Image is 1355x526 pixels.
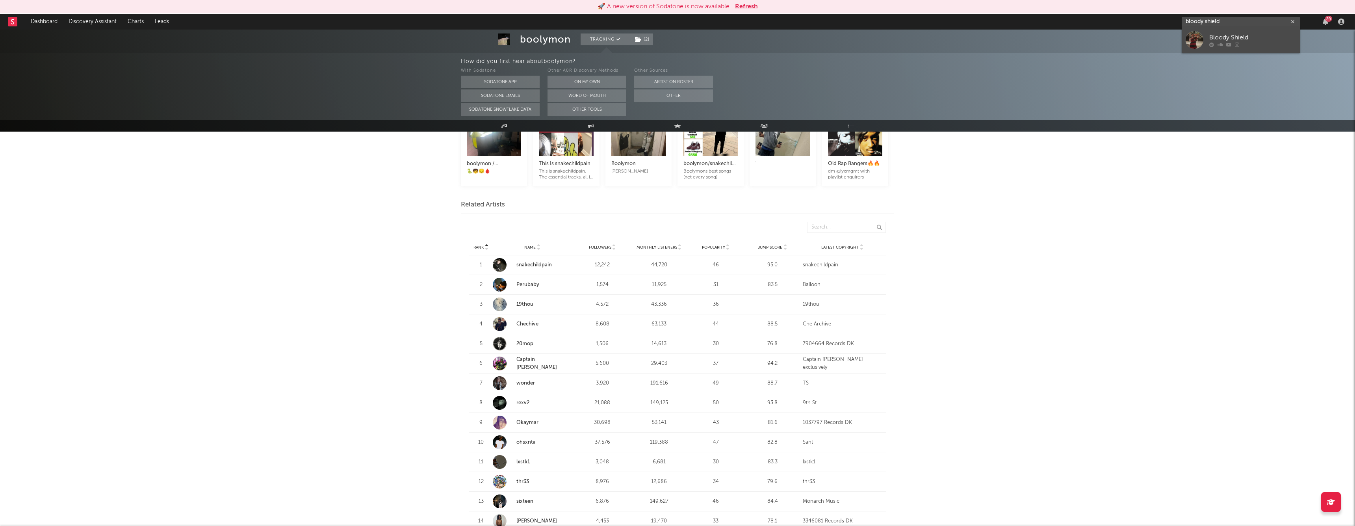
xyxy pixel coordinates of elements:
[1182,27,1300,53] a: Bloody Shield
[473,245,484,250] span: Rank
[746,458,799,466] div: 83.3
[461,89,540,102] button: Sodatone Emails
[735,2,758,11] button: Refresh
[548,89,626,102] button: Word Of Mouth
[63,14,122,30] a: Discovery Assistant
[633,301,685,309] div: 43,336
[467,159,521,169] div: boolymon / snakechildpain discography
[149,14,174,30] a: Leads
[746,360,799,368] div: 94.2
[803,356,882,371] div: Captain [PERSON_NAME] exclusively
[516,440,536,445] a: ohsxnta
[828,159,882,169] div: Old Rap Bangers🔥🔥
[516,357,557,370] a: Captain [PERSON_NAME]
[683,151,738,180] a: boolymon/snakechildpain 🧃Boolymons best songs (not every song)
[634,89,713,102] button: Other
[473,340,489,348] div: 5
[746,498,799,506] div: 84.4
[516,262,552,268] a: snakechildpain
[516,302,533,307] a: 19thou
[473,439,489,446] div: 10
[689,301,742,309] div: 36
[746,281,799,289] div: 83.5
[637,245,677,250] span: Monthly Listeners
[473,458,489,466] div: 11
[473,517,489,525] div: 14
[633,439,685,446] div: 119,388
[576,320,629,328] div: 8,608
[122,14,149,30] a: Charts
[803,301,882,309] div: 19thou
[493,396,572,410] a: rexv2
[689,360,742,368] div: 37
[576,399,629,407] div: 21,088
[634,66,713,76] div: Other Sources
[516,420,538,425] a: Okaymar
[630,33,653,45] button: (2)
[493,455,572,469] a: lxstk1
[755,159,810,169] div: '
[576,419,629,427] div: 30,698
[746,478,799,486] div: 79.6
[548,76,626,88] button: On My Own
[803,439,882,446] div: Sant
[461,76,540,88] button: Sodatone App
[683,169,738,180] div: Boolymons best songs (not every song)
[576,281,629,289] div: 1,574
[473,419,489,427] div: 9
[473,399,489,407] div: 8
[758,245,782,250] span: Jump Score
[493,376,572,390] a: wonder
[803,517,882,525] div: 3346081 Records DK
[581,33,630,45] button: Tracking
[633,517,685,525] div: 19,470
[598,2,731,11] div: 🚀 A new version of Sodatone is now available.
[633,419,685,427] div: 53,141
[25,14,63,30] a: Dashboard
[633,458,685,466] div: 6,681
[493,435,572,449] a: ohsxnta
[548,66,626,76] div: Other A&R Discovery Methods
[461,103,540,116] button: Sodatone Snowflake Data
[746,419,799,427] div: 81.6
[493,494,572,508] a: sixteen
[493,356,572,371] a: Captain [PERSON_NAME]
[473,320,489,328] div: 4
[689,478,742,486] div: 34
[473,498,489,506] div: 13
[576,478,629,486] div: 8,976
[828,151,882,180] a: Old Rap Bangers🔥🔥dm @lyxmgmt with playlist enquirers
[803,261,882,269] div: snakechildpain
[576,340,629,348] div: 1,506
[633,320,685,328] div: 63,133
[689,399,742,407] div: 50
[539,169,593,180] div: This is snakechildpain. The essential tracks, all in one playlist.
[548,103,626,116] button: Other Tools
[576,498,629,506] div: 6,876
[516,459,530,465] a: lxstk1
[1182,17,1300,27] input: Search for artists
[807,222,886,233] input: Search...
[461,200,505,210] span: Related Artists
[633,340,685,348] div: 14,613
[803,498,882,506] div: Monarch Music
[576,458,629,466] div: 3,048
[683,159,738,169] div: boolymon/snakechildpain 🧃
[633,478,685,486] div: 12,686
[516,400,529,405] a: rexv2
[1323,19,1328,25] button: 29
[803,478,882,486] div: thr33
[689,379,742,387] div: 49
[803,320,882,328] div: Che Archive
[611,169,666,175] div: [PERSON_NAME]
[493,297,572,311] a: 19thou
[473,478,489,486] div: 12
[473,301,489,309] div: 3
[689,419,742,427] div: 43
[746,439,799,446] div: 82.8
[755,151,810,175] a: '
[467,169,521,175] div: 🐍🧒😔🩸
[630,33,653,45] span: ( 2 )
[821,245,859,250] span: Latest Copyright
[689,261,742,269] div: 46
